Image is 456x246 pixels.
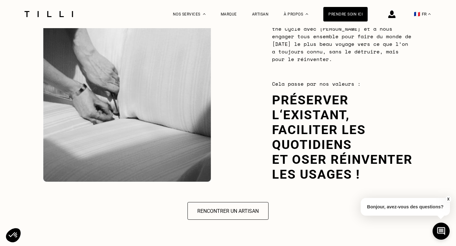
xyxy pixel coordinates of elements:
img: Logo du service de couturière Tilli [22,11,75,17]
button: Rencontrer un artisan [187,202,269,220]
p: Cela passe par nos valeurs : [272,80,413,88]
a: Rencontrer un artisan [43,202,413,220]
p: [DEMOGRAPHIC_DATA] est une invitation à Join the Cycle avec [PERSON_NAME] et à nous engager tous ... [272,17,413,63]
img: icône connexion [388,10,396,18]
a: Marque [221,12,237,16]
a: Prendre soin ici [323,7,368,22]
img: Menu déroulant à propos [306,13,308,15]
span: 🇫🇷 [414,11,420,17]
img: menu déroulant [428,13,431,15]
p: Préserver l‘existant, faciliter les quotidiens et oser réinventer les usages ! [272,93,413,182]
a: Artisan [252,12,269,16]
button: X [445,196,451,203]
img: Menu déroulant [203,13,206,15]
p: Bonjour, avez-vous des questions? [361,198,450,216]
